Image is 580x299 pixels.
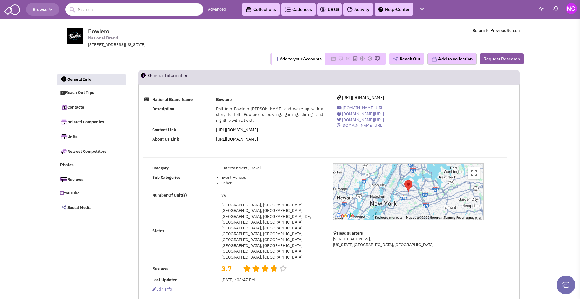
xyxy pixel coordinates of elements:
[389,53,424,65] button: Reach Out
[216,106,323,123] span: Roll into Bowlero [PERSON_NAME] and wake up with a story to tell. Bowlero is bowling, gaming, din...
[60,28,89,44] img: www.bowlero.com
[88,28,109,35] span: Bowlero
[152,127,176,132] b: Contact Link
[337,95,384,100] a: [URL][DOMAIN_NAME]
[566,3,577,14] img: Nicole Cardot
[375,3,413,16] a: Help-Center
[88,42,251,48] div: [STREET_ADDRESS][US_STATE]
[33,7,53,12] span: Browse
[57,173,125,186] a: Reviews
[375,215,402,220] button: Keyboard shortcuts
[220,275,325,285] td: [DATE] : 08:47 PM
[57,159,125,171] a: Photos
[375,56,380,61] img: Please add to your accounts
[320,6,339,13] a: Deals
[57,188,125,199] a: YouTube
[480,53,524,64] button: Request Research
[272,53,325,65] button: Add to your Accounts
[337,123,383,128] a: [DOMAIN_NAME][URL]
[342,95,384,100] span: [URL][DOMAIN_NAME]
[335,212,355,220] img: Google
[148,70,189,84] h2: General Information
[152,266,168,271] b: Reviews
[152,193,187,198] b: Number Of Unit(s)
[246,7,252,13] img: icon-collection-lavender-black.svg
[220,191,325,200] td: 76
[57,130,125,143] a: Units
[57,87,125,99] a: Reach Out Tips
[338,56,343,61] img: Please add to your accounts
[468,167,480,179] button: Toggle fullscreen view
[57,201,125,214] a: Social Media
[221,264,238,267] h2: 3.7
[216,137,258,142] a: [URL][DOMAIN_NAME]
[208,7,226,13] a: Advanced
[341,123,383,128] span: [DOMAIN_NAME][URL]
[221,180,323,186] li: Other
[152,165,169,171] b: Category
[367,56,372,61] img: Please add to your accounts
[337,105,387,111] a: [DOMAIN_NAME][URL]..
[57,145,125,158] a: Nearest Competitors
[393,57,398,62] img: plane.png
[342,117,384,122] span: [DOMAIN_NAME][URL]
[221,175,323,181] li: Event Venues
[404,180,412,192] div: Bowlero
[152,175,181,180] b: Sub Categories
[57,101,125,114] a: Contacts
[335,212,355,220] a: Open this area in Google Maps (opens a new window)
[347,7,353,12] img: Activity.png
[152,97,193,102] b: National Brand Name
[57,115,125,128] a: Related Companies
[406,216,440,219] span: Map data ©2025 Google
[26,3,59,16] button: Browse
[432,56,437,62] img: icon-collection-lavender.png
[320,6,326,13] img: icon-deals.svg
[427,53,477,65] button: Add to collection
[343,3,373,16] a: Activity
[473,28,520,33] a: Return to Previous Screen
[216,97,232,102] b: Bowlero
[285,7,291,12] img: Cadences_logo.png
[281,3,316,16] a: Cadences
[4,3,20,15] img: SmartAdmin
[152,286,172,292] span: Edit info
[333,236,483,248] p: [STREET_ADDRESS], [US_STATE][GEOGRAPHIC_DATA],[GEOGRAPHIC_DATA]
[152,228,164,234] b: States
[456,216,481,219] a: Report a map error
[152,106,174,111] b: Description
[444,216,453,219] a: Terms (opens in new tab)
[152,277,178,282] b: Last Updated
[220,200,325,262] td: [GEOGRAPHIC_DATA], [GEOGRAPHIC_DATA] , [GEOGRAPHIC_DATA], [GEOGRAPHIC_DATA], [GEOGRAPHIC_DATA], [...
[337,230,363,236] b: Headquarters
[242,3,280,16] a: Collections
[220,163,325,173] td: Entertainment, Travel
[360,56,365,61] img: Please add to your accounts
[152,137,179,142] b: About Us Link
[337,111,384,116] a: [DOMAIN_NAME][URL]
[337,117,384,122] a: [DOMAIN_NAME][URL]
[88,35,118,41] span: National Brand
[343,105,387,111] span: [DOMAIN_NAME][URL]..
[65,3,203,16] input: Search
[57,74,126,86] a: General Info
[346,56,351,61] img: Please add to your accounts
[378,7,383,12] img: help.png
[216,127,258,132] a: [URL][DOMAIN_NAME]
[342,111,384,116] span: [DOMAIN_NAME][URL]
